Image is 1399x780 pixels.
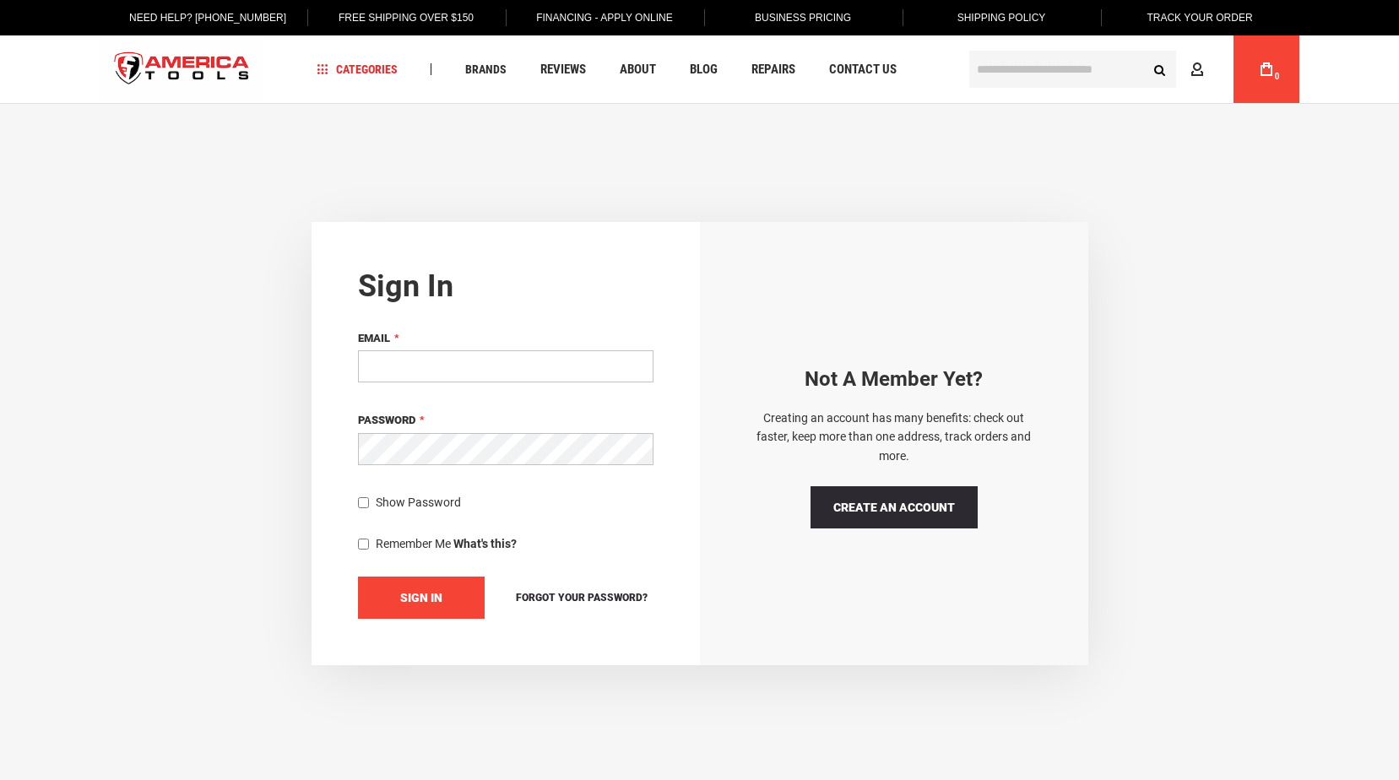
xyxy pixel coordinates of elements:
strong: Sign in [358,268,453,304]
span: Show Password [376,496,461,509]
span: Sign In [400,591,442,604]
span: Shipping Policy [957,12,1046,24]
span: 0 [1275,72,1280,81]
a: store logo [100,38,264,101]
a: Categories [309,58,405,81]
strong: Not a Member yet? [805,367,983,391]
span: Reviews [540,63,586,76]
button: Sign In [358,577,485,619]
img: America Tools [100,38,264,101]
a: About [612,58,664,81]
span: Remember Me [376,537,451,550]
span: About [620,63,656,76]
a: Repairs [744,58,803,81]
button: Search [1144,53,1176,85]
span: Categories [317,63,398,75]
span: Email [358,332,390,344]
p: Creating an account has many benefits: check out faster, keep more than one address, track orders... [746,409,1042,465]
a: Blog [682,58,725,81]
span: Blog [690,63,718,76]
a: Reviews [533,58,594,81]
span: Brands [465,63,507,75]
a: Forgot Your Password? [510,588,653,607]
a: Brands [458,58,514,81]
span: Create an Account [833,501,955,514]
strong: What's this? [453,537,517,550]
span: Forgot Your Password? [516,592,648,604]
span: Repairs [751,63,795,76]
span: Password [358,414,415,426]
a: Create an Account [811,486,978,528]
a: 0 [1250,35,1282,103]
span: Contact Us [829,63,897,76]
a: Contact Us [822,58,904,81]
